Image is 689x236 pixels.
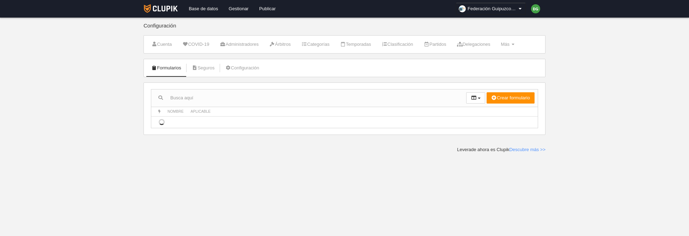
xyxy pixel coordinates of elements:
a: COVID-19 [178,39,213,50]
span: Federación Guipuzcoana de Voleibol [468,5,517,12]
div: Configuración [144,23,545,35]
span: Nombre [167,110,184,113]
a: Temporadas [336,39,375,50]
a: Configuración [221,63,263,73]
a: Categorías [298,39,334,50]
a: Seguros [188,63,219,73]
input: Busca aquí [151,93,466,103]
a: Más [497,39,518,50]
a: Descubre más >> [509,147,545,152]
a: Árbitros [266,39,295,50]
a: Formularios [147,63,185,73]
a: Cuenta [147,39,176,50]
button: Crear formulario [487,92,535,104]
div: Leverade ahora es Clupik [457,147,545,153]
span: Aplicable [191,110,211,113]
img: c2l6ZT0zMHgzMCZmcz05JnRleHQ9REcmYmc9NDNhMDQ3.png [531,4,540,13]
a: Federación Guipuzcoana de Voleibol [456,3,526,15]
a: Clasificación [378,39,417,50]
a: Administradores [216,39,262,50]
span: Más [501,42,510,47]
img: Clupik [144,4,178,13]
a: Delegaciones [453,39,494,50]
a: Partidos [420,39,450,50]
img: Oa9FKPTX8wTZ.30x30.jpg [459,5,466,12]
